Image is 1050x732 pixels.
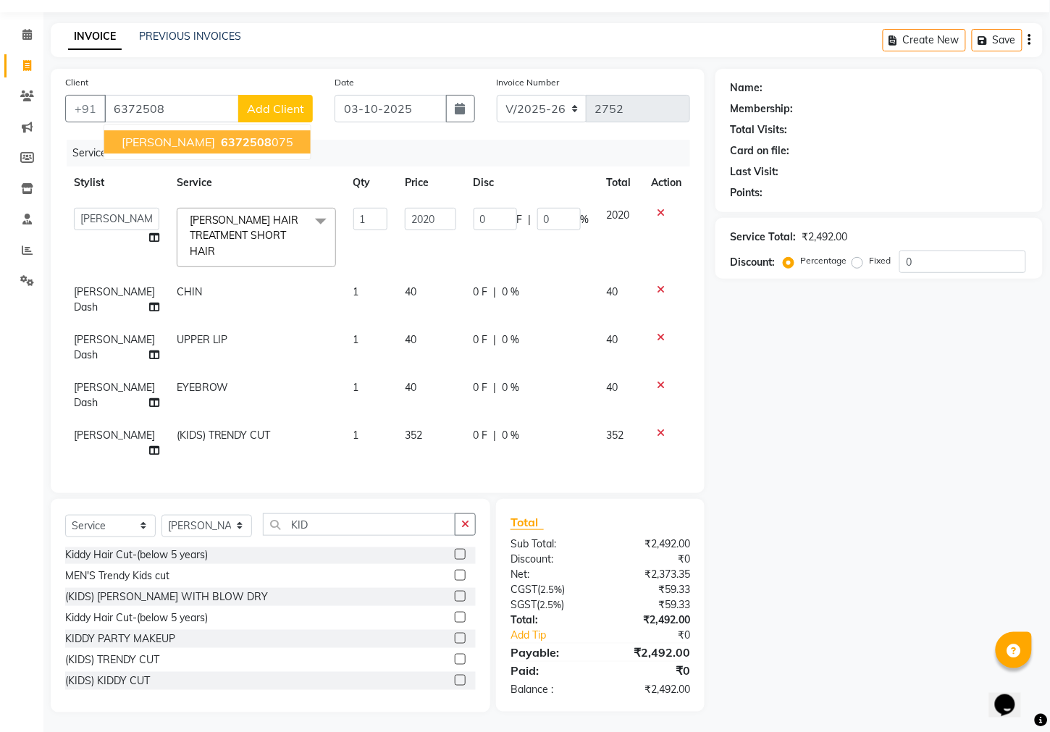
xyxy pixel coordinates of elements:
[503,332,520,348] span: 0 %
[474,285,488,300] span: 0 F
[168,167,345,199] th: Service
[247,101,304,116] span: Add Client
[730,230,796,245] div: Service Total:
[263,513,455,536] input: Search or Scan
[221,135,272,149] span: 6372508
[218,135,293,149] ngb-highlight: 075
[529,212,532,227] span: |
[215,245,222,258] a: x
[500,597,600,613] div: ( )
[730,185,763,201] div: Points:
[65,95,106,122] button: +91
[139,30,241,43] a: PREVIOUS INVOICES
[607,333,618,346] span: 40
[353,381,359,394] span: 1
[68,24,122,50] a: INVOICE
[730,101,793,117] div: Membership:
[74,333,155,361] span: [PERSON_NAME] Dash
[65,568,169,584] div: MEN'S Trendy Kids cut
[607,209,630,222] span: 2020
[65,589,268,605] div: (KIDS) [PERSON_NAME] WITH BLOW DRY
[600,613,701,628] div: ₹2,492.00
[600,582,701,597] div: ₹59.33
[500,644,600,661] div: Payable:
[642,167,690,199] th: Action
[511,515,544,530] span: Total
[238,95,313,122] button: Add Client
[104,95,239,122] input: Search by Name/Mobile/Email/Code
[177,285,202,298] span: CHIN
[500,552,600,567] div: Discount:
[335,76,354,89] label: Date
[730,122,787,138] div: Total Visits:
[500,537,600,552] div: Sub Total:
[497,76,560,89] label: Invoice Number
[74,285,155,314] span: [PERSON_NAME] Dash
[539,599,561,610] span: 2.5%
[405,429,422,442] span: 352
[869,254,891,267] label: Fixed
[122,135,215,149] span: [PERSON_NAME]
[474,380,488,395] span: 0 F
[500,613,600,628] div: Total:
[500,567,600,582] div: Net:
[65,673,150,689] div: (KIDS) KIDDY CUT
[500,628,617,643] a: Add Tip
[65,631,175,647] div: KIDDY PARTY MAKEUP
[494,380,497,395] span: |
[65,610,208,626] div: Kiddy Hair Cut-(below 5 years)
[177,429,271,442] span: (KIDS) TRENDY CUT
[617,628,701,643] div: ₹0
[405,285,416,298] span: 40
[730,143,789,159] div: Card on file:
[65,547,208,563] div: Kiddy Hair Cut-(below 5 years)
[405,381,416,394] span: 40
[65,76,88,89] label: Client
[353,285,359,298] span: 1
[989,674,1036,718] iframe: chat widget
[600,644,701,661] div: ₹2,492.00
[353,429,359,442] span: 1
[474,428,488,443] span: 0 F
[67,140,701,167] div: Services
[511,583,537,596] span: CGST
[405,333,416,346] span: 40
[511,598,537,611] span: SGST
[607,381,618,394] span: 40
[730,80,763,96] div: Name:
[177,333,228,346] span: UPPER LIP
[494,428,497,443] span: |
[500,682,600,697] div: Balance :
[607,429,624,442] span: 352
[503,380,520,395] span: 0 %
[581,212,589,227] span: %
[600,537,701,552] div: ₹2,492.00
[74,381,155,409] span: [PERSON_NAME] Dash
[353,333,359,346] span: 1
[503,428,520,443] span: 0 %
[802,230,847,245] div: ₹2,492.00
[517,212,523,227] span: F
[730,164,778,180] div: Last Visit:
[730,255,775,270] div: Discount:
[500,662,600,679] div: Paid:
[540,584,562,595] span: 2.5%
[396,167,464,199] th: Price
[503,285,520,300] span: 0 %
[800,254,847,267] label: Percentage
[500,582,600,597] div: ( )
[65,652,159,668] div: (KIDS) TRENDY CUT
[598,167,643,199] th: Total
[883,29,966,51] button: Create New
[190,214,299,258] span: [PERSON_NAME] HAIR TREATMENT SHORT HAIR
[74,429,155,442] span: [PERSON_NAME]
[494,332,497,348] span: |
[465,167,598,199] th: Disc
[345,167,397,199] th: Qty
[65,167,168,199] th: Stylist
[494,285,497,300] span: |
[600,597,701,613] div: ₹59.33
[607,285,618,298] span: 40
[972,29,1022,51] button: Save
[600,662,701,679] div: ₹0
